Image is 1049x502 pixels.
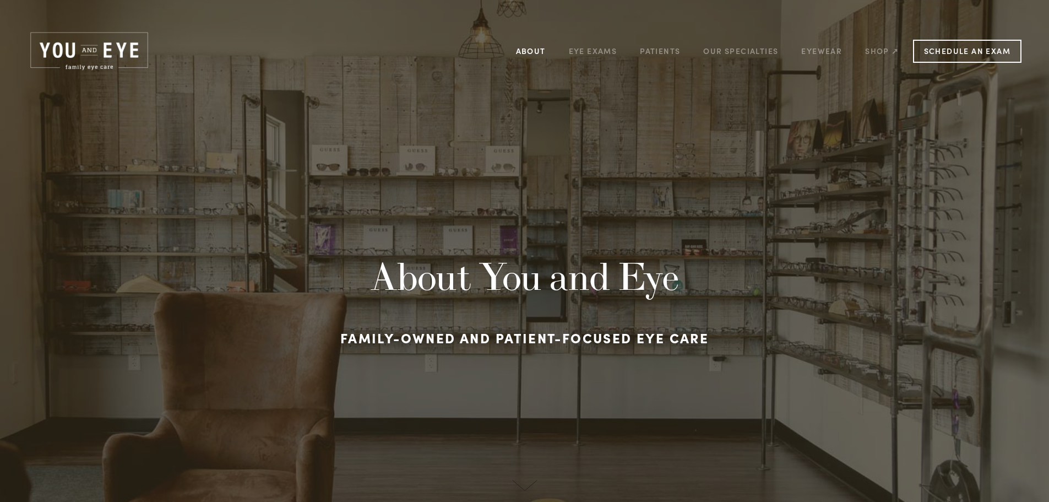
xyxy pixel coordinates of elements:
a: Shop ↗ [865,42,899,60]
a: Eyewear [801,42,842,60]
a: Our Specialties [703,46,778,56]
a: Schedule an Exam [913,40,1021,63]
a: Patients [640,42,680,60]
a: About [516,42,546,60]
a: Eye Exams [569,42,617,60]
h3: Family-owned and patient-focused eye care [222,325,828,351]
img: Rochester, MN | You and Eye | Family Eye Care [28,30,151,72]
h1: About You and Eye [222,254,828,299]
